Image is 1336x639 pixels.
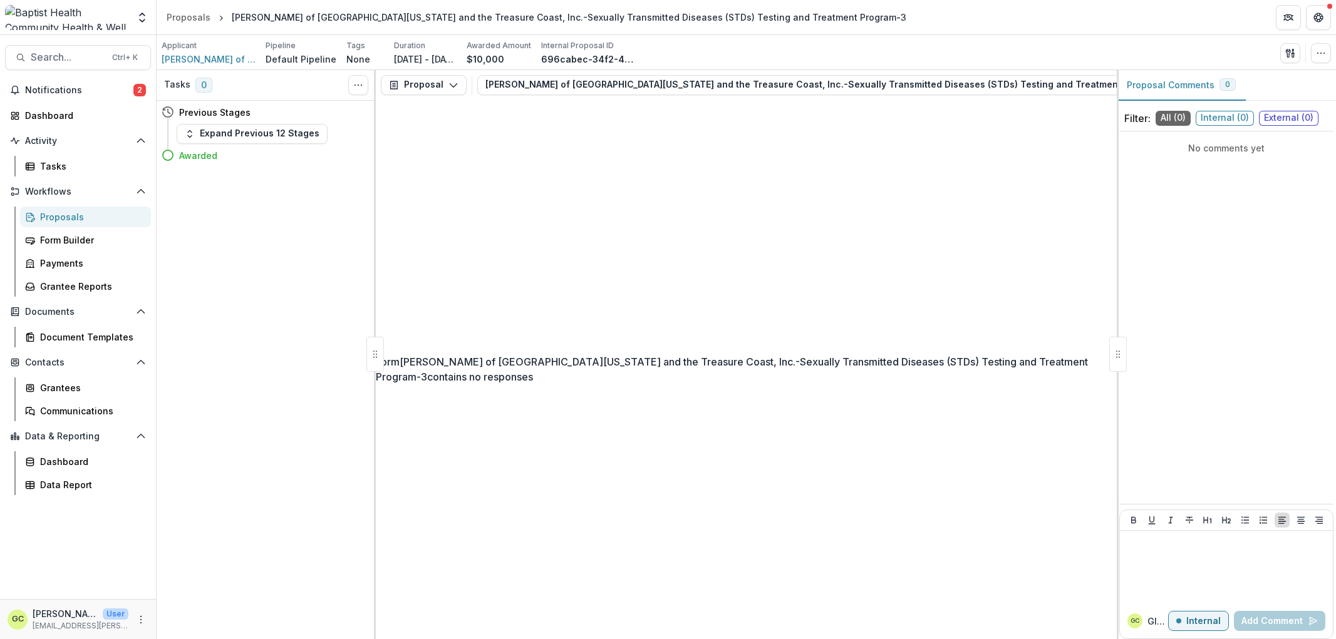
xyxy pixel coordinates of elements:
[20,401,151,421] a: Communications
[232,11,906,24] div: [PERSON_NAME] of [GEOGRAPHIC_DATA][US_STATE] and the Treasure Coast, Inc.-Sexually Transmitted Di...
[348,75,368,95] button: Toggle View Cancelled Tasks
[20,276,151,297] a: Grantee Reports
[467,40,531,51] p: Awarded Amount
[1306,5,1331,30] button: Get Help
[25,109,141,122] div: Dashboard
[110,51,140,64] div: Ctrl + K
[20,377,151,398] a: Grantees
[40,160,141,173] div: Tasks
[5,80,151,100] button: Notifications2
[162,8,911,26] nav: breadcrumb
[1259,111,1318,126] span: External ( 0 )
[1126,513,1141,528] button: Bold
[40,478,141,491] div: Data Report
[40,210,141,223] div: Proposals
[12,615,24,623] div: Glenwood Charles
[1196,111,1254,126] span: Internal ( 0 )
[346,40,365,51] p: Tags
[40,233,141,247] div: Form Builder
[20,327,151,347] a: Document Templates
[25,187,131,197] span: Workflows
[1293,513,1308,528] button: Align Center
[177,124,328,144] button: Expand Previous 12 Stages
[5,302,151,322] button: Open Documents
[40,381,141,394] div: Grantees
[541,40,614,51] p: Internal Proposal ID
[266,40,296,51] p: Pipeline
[179,106,251,119] h4: Previous Stages
[477,75,1209,95] button: [PERSON_NAME] of [GEOGRAPHIC_DATA][US_STATE] and the Treasure Coast, Inc.-Sexually Transmitted Di...
[1186,616,1221,626] p: Internal
[20,474,151,495] a: Data Report
[164,79,190,90] h3: Tasks
[467,53,504,66] p: $10,000
[5,5,128,30] img: Baptist Health Community Health & Well Being logo
[40,404,141,417] div: Communications
[5,105,151,126] a: Dashboard
[167,11,210,24] div: Proposals
[1163,513,1178,528] button: Italicize
[195,78,212,93] span: 0
[1182,513,1197,528] button: Strike
[20,451,151,472] a: Dashboard
[25,136,131,146] span: Activity
[1238,513,1253,528] button: Bullet List
[5,181,151,202] button: Open Workflows
[162,53,256,66] a: [PERSON_NAME] of [GEOGRAPHIC_DATA][US_STATE] and the Treasure Coast, Inc.
[103,608,128,620] p: User
[25,357,131,368] span: Contacts
[20,156,151,176] a: Tasks
[1219,513,1234,528] button: Heading 2
[40,280,141,293] div: Grantee Reports
[1156,111,1191,126] span: All ( 0 )
[33,607,98,620] p: [PERSON_NAME]
[1144,513,1159,528] button: Underline
[1124,141,1328,155] p: No comments yet
[5,45,151,70] button: Search...
[266,53,336,66] p: Default Pipeline
[162,8,215,26] a: Proposals
[346,53,370,66] p: None
[133,612,148,627] button: More
[1147,615,1168,628] p: Glenwood C
[376,354,1117,384] p: Form [PERSON_NAME] of [GEOGRAPHIC_DATA][US_STATE] and the Treasure Coast, Inc.-Sexually Transmitt...
[25,431,131,442] span: Data & Reporting
[40,455,141,468] div: Dashboard
[1275,513,1290,528] button: Align Left
[1168,611,1229,631] button: Internal
[5,352,151,372] button: Open Contacts
[25,85,133,96] span: Notifications
[40,257,141,270] div: Payments
[20,207,151,227] a: Proposals
[1124,111,1151,126] p: Filter:
[179,149,217,162] h4: Awarded
[5,131,151,151] button: Open Activity
[1200,513,1215,528] button: Heading 1
[25,307,131,317] span: Documents
[1225,80,1230,89] span: 0
[1131,618,1139,624] div: Glenwood Charles
[381,75,467,95] button: Proposal
[133,5,151,30] button: Open entity switcher
[20,253,151,273] a: Payments
[394,40,425,51] p: Duration
[1256,513,1271,528] button: Ordered List
[1312,513,1327,528] button: Align Right
[5,426,151,446] button: Open Data & Reporting
[1276,5,1301,30] button: Partners
[1234,611,1325,631] button: Add Comment
[20,230,151,250] a: Form Builder
[1117,70,1246,101] button: Proposal Comments
[40,330,141,344] div: Document Templates
[541,53,635,66] p: 696cabec-34f2-4623-8a71-8ad1578dadc8
[31,51,105,63] span: Search...
[33,620,128,631] p: [EMAIL_ADDRESS][PERSON_NAME][DOMAIN_NAME]
[133,84,146,96] span: 2
[394,53,457,66] p: [DATE] - [DATE]
[162,40,197,51] p: Applicant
